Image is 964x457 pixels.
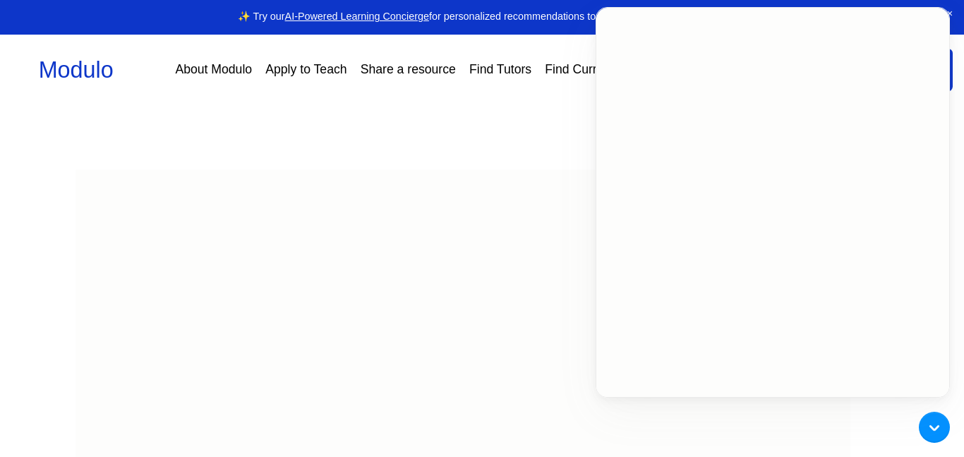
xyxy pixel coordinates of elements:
a: Find Curriculum [545,58,632,83]
a: Find Tutors [469,58,531,83]
a: Apply to Teach [265,58,347,83]
a: Modulo [39,57,114,83]
a: Share a resource [361,58,456,83]
a: About Modulo [175,58,252,83]
a: AI-Powered Learning Concierge [285,11,429,22]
